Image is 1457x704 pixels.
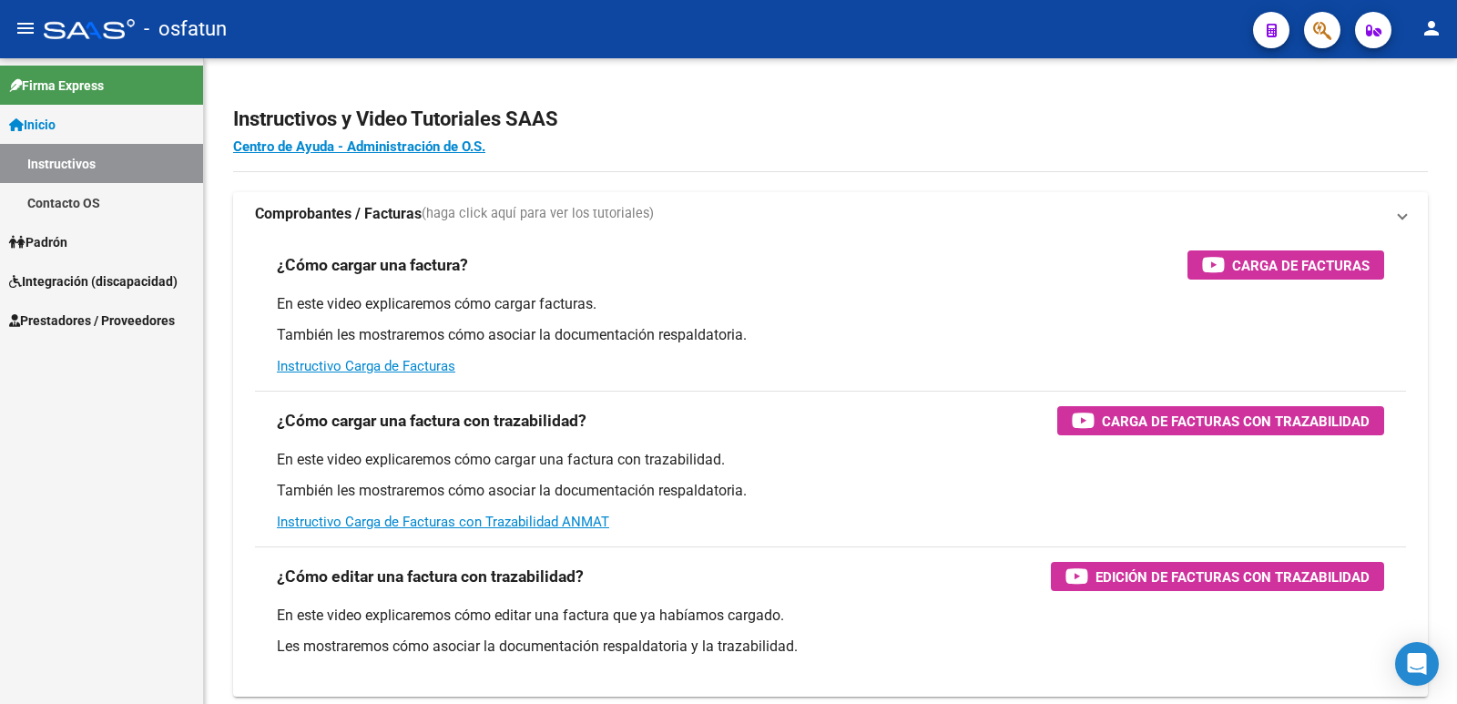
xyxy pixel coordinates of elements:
button: Carga de Facturas [1187,250,1384,280]
a: Instructivo Carga de Facturas [277,358,455,374]
span: Prestadores / Proveedores [9,311,175,331]
h2: Instructivos y Video Tutoriales SAAS [233,102,1428,137]
p: En este video explicaremos cómo editar una factura que ya habíamos cargado. [277,606,1384,626]
mat-icon: person [1421,17,1442,39]
button: Carga de Facturas con Trazabilidad [1057,406,1384,435]
strong: Comprobantes / Facturas [255,204,422,224]
p: Les mostraremos cómo asociar la documentación respaldatoria y la trazabilidad. [277,637,1384,657]
h3: ¿Cómo editar una factura con trazabilidad? [277,564,584,589]
button: Edición de Facturas con Trazabilidad [1051,562,1384,591]
a: Instructivo Carga de Facturas con Trazabilidad ANMAT [277,514,609,530]
span: Firma Express [9,76,104,96]
mat-expansion-panel-header: Comprobantes / Facturas(haga click aquí para ver los tutoriales) [233,192,1428,236]
span: Carga de Facturas [1232,254,1370,277]
span: - osfatun [144,9,227,49]
p: También les mostraremos cómo asociar la documentación respaldatoria. [277,325,1384,345]
h3: ¿Cómo cargar una factura con trazabilidad? [277,408,586,434]
span: Inicio [9,115,56,135]
span: Carga de Facturas con Trazabilidad [1102,410,1370,433]
span: Integración (discapacidad) [9,271,178,291]
span: (haga click aquí para ver los tutoriales) [422,204,654,224]
span: Padrón [9,232,67,252]
div: Open Intercom Messenger [1395,642,1439,686]
p: En este video explicaremos cómo cargar una factura con trazabilidad. [277,450,1384,470]
mat-icon: menu [15,17,36,39]
span: Edición de Facturas con Trazabilidad [1095,566,1370,588]
h3: ¿Cómo cargar una factura? [277,252,468,278]
div: Comprobantes / Facturas(haga click aquí para ver los tutoriales) [233,236,1428,697]
p: También les mostraremos cómo asociar la documentación respaldatoria. [277,481,1384,501]
a: Centro de Ayuda - Administración de O.S. [233,138,485,155]
p: En este video explicaremos cómo cargar facturas. [277,294,1384,314]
